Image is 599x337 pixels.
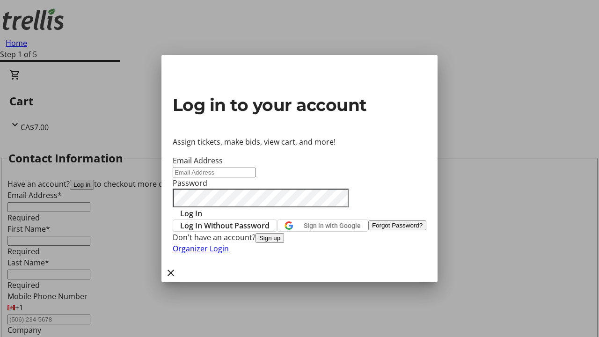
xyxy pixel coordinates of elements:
[173,243,229,254] a: Organizer Login
[173,92,426,117] h2: Log in to your account
[256,233,284,243] button: Sign up
[368,220,426,230] button: Forgot Password?
[304,222,361,229] span: Sign in with Google
[173,136,426,147] p: Assign tickets, make bids, view cart, and more!
[173,178,207,188] label: Password
[173,155,223,166] label: Email Address
[173,232,426,243] div: Don't have an account?
[173,208,210,219] button: Log In
[173,220,277,232] button: Log In Without Password
[277,220,368,232] button: Sign in with Google
[180,220,270,231] span: Log In Without Password
[173,168,256,177] input: Email Address
[161,264,180,282] button: Close
[180,208,202,219] span: Log In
